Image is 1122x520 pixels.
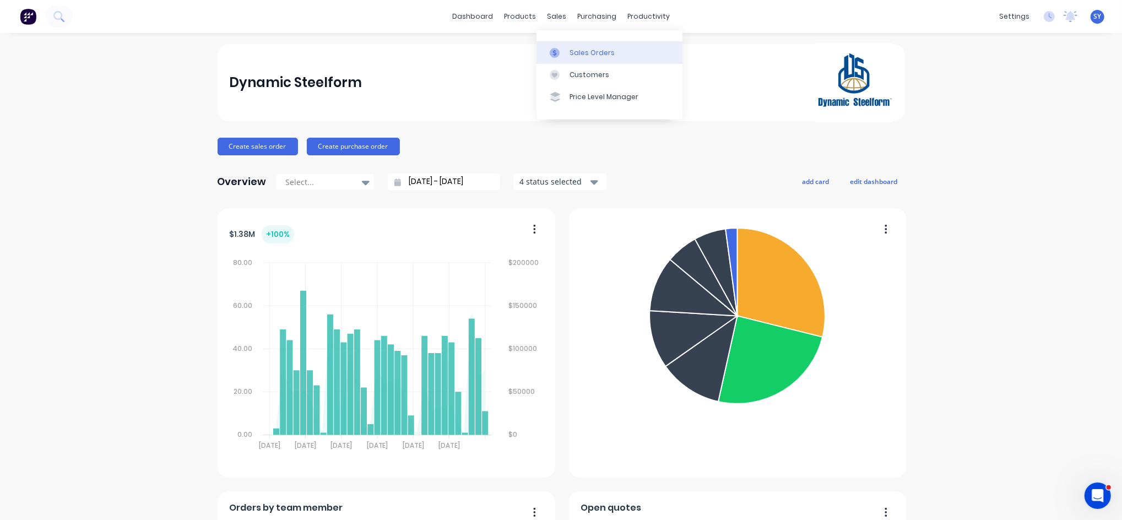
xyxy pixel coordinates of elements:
a: Price Level Manager [536,86,682,108]
button: Create purchase order [307,138,400,155]
div: purchasing [572,8,622,25]
img: Dynamic Steelform [816,43,893,122]
button: Create sales order [218,138,298,155]
img: Factory [20,8,36,25]
button: 4 status selected [513,174,607,190]
tspan: 60.00 [233,301,252,310]
tspan: [DATE] [403,441,424,451]
a: Sales Orders [536,41,682,63]
iframe: Intercom live chat [1085,483,1111,509]
span: Orders by team member [229,501,343,514]
button: add card [795,174,837,188]
span: SY [1094,12,1102,21]
tspan: [DATE] [367,441,388,451]
tspan: [DATE] [295,441,316,451]
tspan: $0 [509,430,518,440]
tspan: [DATE] [259,441,280,451]
tspan: 0.00 [237,430,252,440]
div: + 100 % [262,225,294,243]
div: 4 status selected [519,176,589,187]
div: productivity [622,8,675,25]
a: Customers [536,64,682,86]
tspan: $150000 [509,301,538,310]
button: edit dashboard [843,174,905,188]
tspan: $100000 [509,344,538,353]
tspan: 80.00 [233,258,252,267]
div: settings [994,8,1035,25]
div: $ 1.38M [229,225,294,243]
span: Open quotes [581,501,641,514]
div: Price Level Manager [570,92,638,102]
div: sales [541,8,572,25]
div: Customers [570,70,609,80]
tspan: 20.00 [234,387,252,397]
tspan: $200000 [509,258,539,267]
tspan: [DATE] [439,441,460,451]
div: products [498,8,541,25]
div: Sales Orders [570,48,615,58]
tspan: 40.00 [232,344,252,353]
div: Dynamic Steelform [229,72,362,94]
a: dashboard [447,8,498,25]
div: Overview [218,171,267,193]
tspan: [DATE] [331,441,353,451]
tspan: $50000 [509,387,535,397]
